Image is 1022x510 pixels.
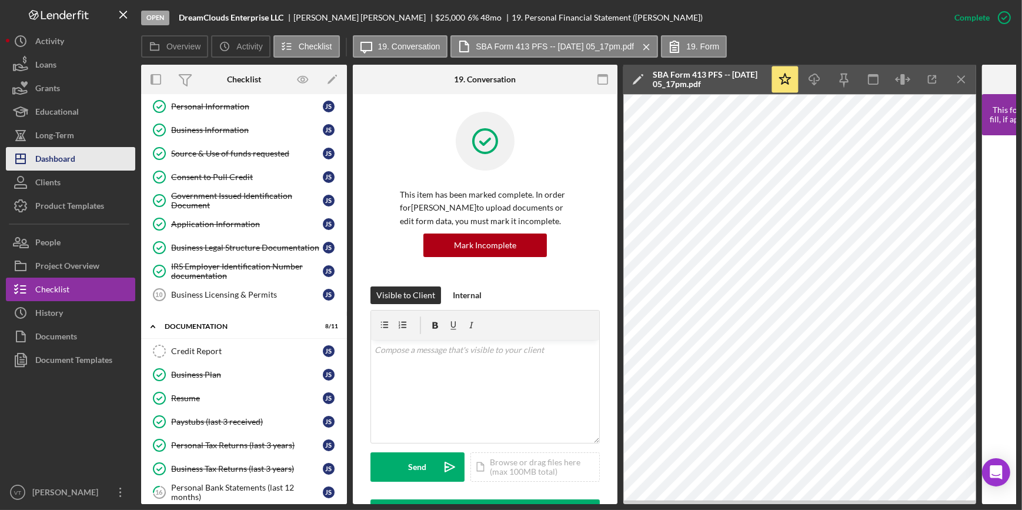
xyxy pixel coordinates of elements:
button: SBA Form 413 PFS -- [DATE] 05_17pm.pdf [450,35,658,58]
div: J S [323,148,335,159]
div: Checklist [35,278,69,304]
label: Activity [236,42,262,51]
div: J S [323,463,335,475]
div: Application Information [171,219,323,229]
div: Educational [35,100,79,126]
div: Business Legal Structure Documentation [171,243,323,252]
div: 19. Conversation [455,75,516,84]
div: Documents [35,325,77,351]
button: Long-Term [6,124,135,147]
a: Credit ReportJS [147,339,341,363]
div: Send [409,452,427,482]
button: Documents [6,325,135,348]
label: 19. Form [686,42,719,51]
div: Business Licensing & Permits [171,290,323,299]
a: Personal InformationJS [147,95,341,118]
a: Paystubs (last 3 received)JS [147,410,341,434]
div: Clients [35,171,61,197]
div: Document Templates [35,348,112,375]
a: 10Business Licensing & PermitsJS [147,283,341,306]
button: Send [370,452,465,482]
a: Business Tax Returns (last 3 years)JS [147,457,341,481]
div: Credit Report [171,346,323,356]
div: Business Information [171,125,323,135]
button: VT[PERSON_NAME] [6,481,135,504]
label: Checklist [299,42,332,51]
div: 6 % [467,13,479,22]
div: Open Intercom Messenger [982,458,1010,486]
div: Checklist [227,75,261,84]
button: Visible to Client [370,286,441,304]
a: ResumeJS [147,386,341,410]
tspan: 16 [156,488,163,496]
button: Loans [6,53,135,76]
div: Paystubs (last 3 received) [171,417,323,426]
a: Business InformationJS [147,118,341,142]
button: Product Templates [6,194,135,218]
div: IRS Employer Identification Number documentation [171,262,323,281]
div: Documentation [165,323,309,330]
button: Checklist [6,278,135,301]
button: History [6,301,135,325]
div: J S [323,439,335,451]
div: J S [323,289,335,301]
div: Government Issued Identification Document [171,191,323,210]
div: J S [323,218,335,230]
label: Overview [166,42,201,51]
div: 48 mo [480,13,502,22]
button: 19. Form [661,35,727,58]
button: Document Templates [6,348,135,372]
div: J S [323,195,335,206]
p: This item has been marked complete. In order for [PERSON_NAME] to upload documents or edit form d... [400,188,570,228]
span: $25,000 [436,12,466,22]
a: IRS Employer Identification Number documentationJS [147,259,341,283]
div: Personal Bank Statements (last 12 months) [171,483,323,502]
button: Grants [6,76,135,100]
a: Application InformationJS [147,212,341,236]
div: SBA Form 413 PFS -- [DATE] 05_17pm.pdf [653,70,764,89]
div: Product Templates [35,194,104,221]
button: Dashboard [6,147,135,171]
div: Visible to Client [376,286,435,304]
button: Internal [447,286,487,304]
div: J S [323,345,335,357]
a: Business PlanJS [147,363,341,386]
text: VT [14,489,21,496]
button: Project Overview [6,254,135,278]
div: J S [323,124,335,136]
button: Activity [211,35,270,58]
label: 19. Conversation [378,42,440,51]
div: Long-Term [35,124,74,150]
button: Educational [6,100,135,124]
div: 19. Personal Financial Statement ([PERSON_NAME]) [512,13,703,22]
div: Complete [954,6,990,29]
div: [PERSON_NAME] [PERSON_NAME] [293,13,436,22]
button: Clients [6,171,135,194]
div: J S [323,369,335,381]
a: Personal Tax Returns (last 3 years)JS [147,434,341,457]
button: Activity [6,29,135,53]
button: Overview [141,35,208,58]
b: DreamClouds Enterprise LLC [179,13,283,22]
div: J S [323,265,335,277]
a: Consent to Pull CreditJS [147,165,341,189]
a: 16Personal Bank Statements (last 12 months)JS [147,481,341,504]
div: Source & Use of funds requested [171,149,323,158]
div: J S [323,242,335,254]
div: Dashboard [35,147,75,174]
div: J S [323,486,335,498]
div: J S [323,392,335,404]
div: Business Plan [171,370,323,379]
div: 8 / 11 [317,323,338,330]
